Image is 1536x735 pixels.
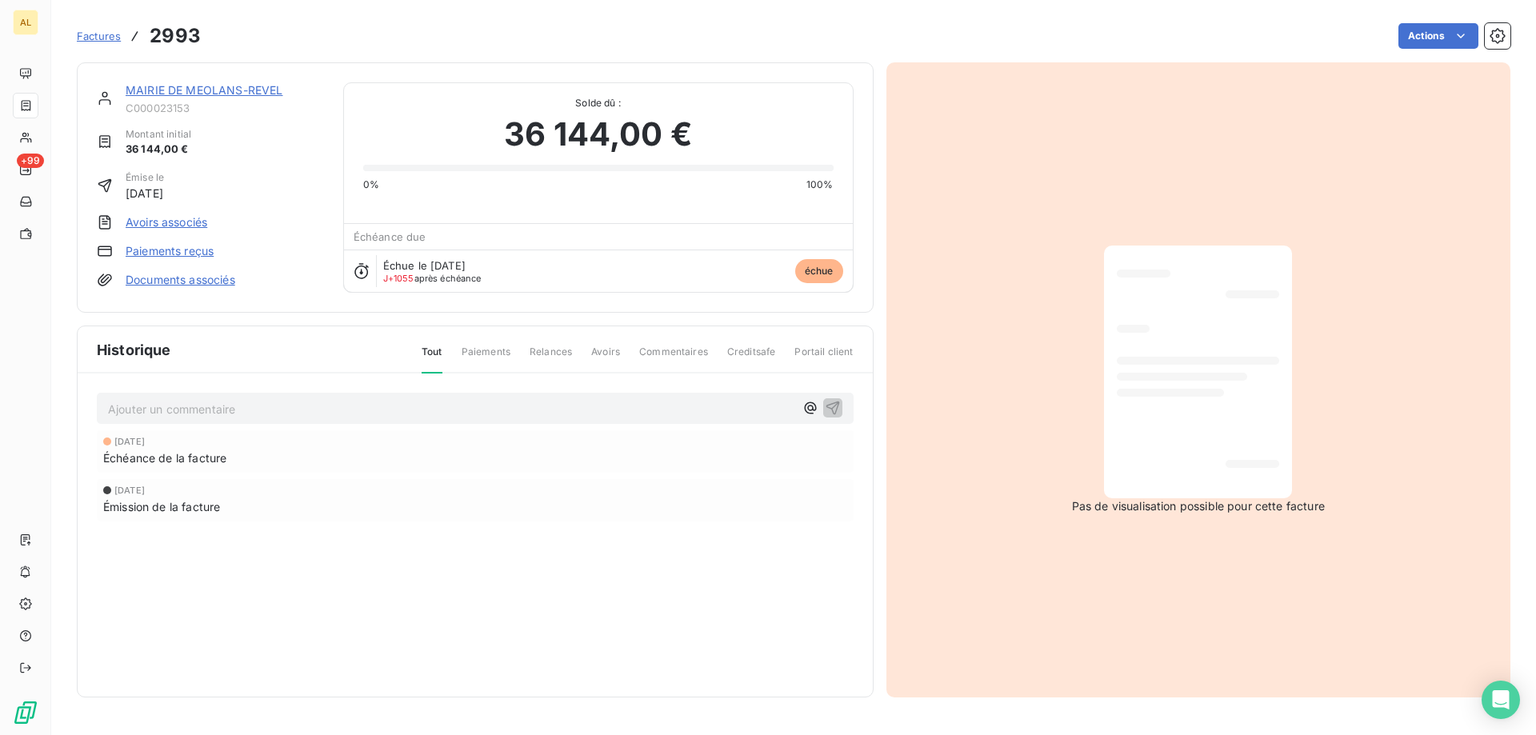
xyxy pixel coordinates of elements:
a: Paiements reçus [126,243,214,259]
span: échue [795,259,843,283]
span: Solde dû : [363,96,834,110]
span: Pas de visualisation possible pour cette facture [1072,498,1325,514]
span: Émise le [126,170,164,185]
span: [DATE] [114,485,145,495]
span: Échue le [DATE] [383,259,466,272]
span: Tout [422,345,442,373]
span: Échéance due [354,230,426,243]
a: Documents associés [126,272,235,288]
h3: 2993 [150,22,201,50]
span: Paiements [462,345,510,372]
span: Historique [97,339,171,361]
div: AL [13,10,38,35]
span: Échéance de la facture [103,449,226,466]
span: J+1055 [383,273,414,284]
span: 0% [363,178,379,192]
span: Commentaires [639,345,708,372]
button: Actions [1398,23,1478,49]
span: 36 144,00 € [126,142,191,158]
span: Creditsafe [727,345,776,372]
span: Portail client [794,345,853,372]
span: Factures [77,30,121,42]
a: Factures [77,28,121,44]
span: +99 [17,154,44,168]
span: [DATE] [114,437,145,446]
span: Relances [530,345,572,372]
span: 36 144,00 € [504,110,692,158]
span: C000023153 [126,102,324,114]
img: Logo LeanPay [13,700,38,725]
span: Avoirs [591,345,620,372]
div: Open Intercom Messenger [1482,681,1520,719]
span: après échéance [383,274,482,283]
a: MAIRIE DE MEOLANS-REVEL [126,83,282,97]
span: Montant initial [126,127,191,142]
span: [DATE] [126,185,164,202]
span: 100% [806,178,834,192]
span: Émission de la facture [103,498,220,515]
a: Avoirs associés [126,214,207,230]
